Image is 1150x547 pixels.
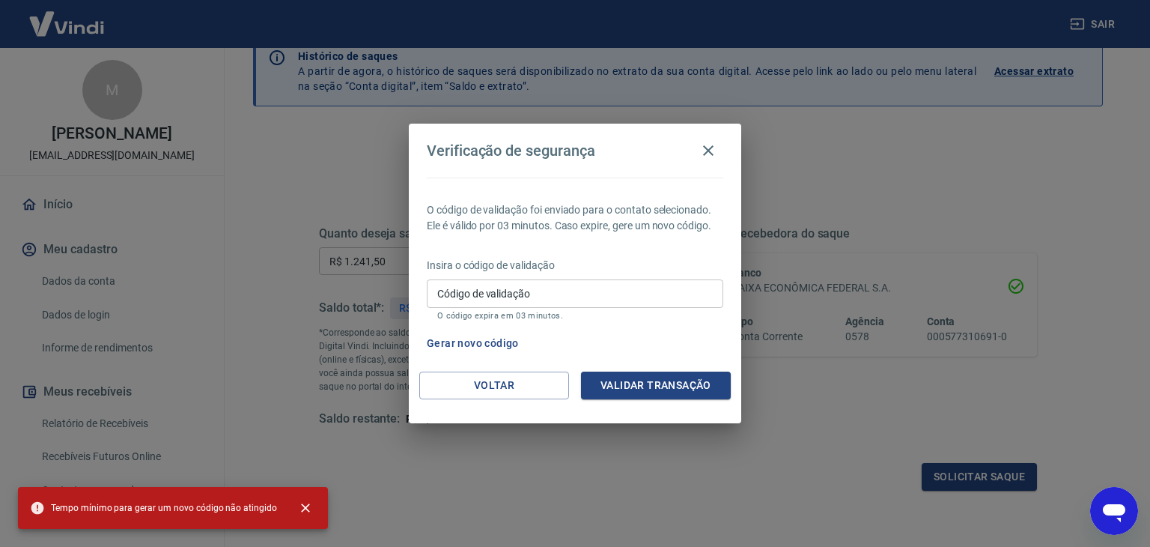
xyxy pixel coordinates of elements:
p: Insira o código de validação [427,258,723,273]
button: close [289,492,322,525]
span: Tempo mínimo para gerar um novo código não atingido [30,501,277,516]
p: O código expira em 03 minutos. [437,311,713,321]
button: Voltar [419,372,569,399]
p: O código de validação foi enviado para o contato selecionado. Ele é válido por 03 minutos. Caso e... [427,202,723,234]
h4: Verificação de segurança [427,142,595,160]
iframe: Button to launch messaging window [1090,487,1138,535]
button: Gerar novo código [421,330,525,357]
button: Validar transação [581,372,731,399]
